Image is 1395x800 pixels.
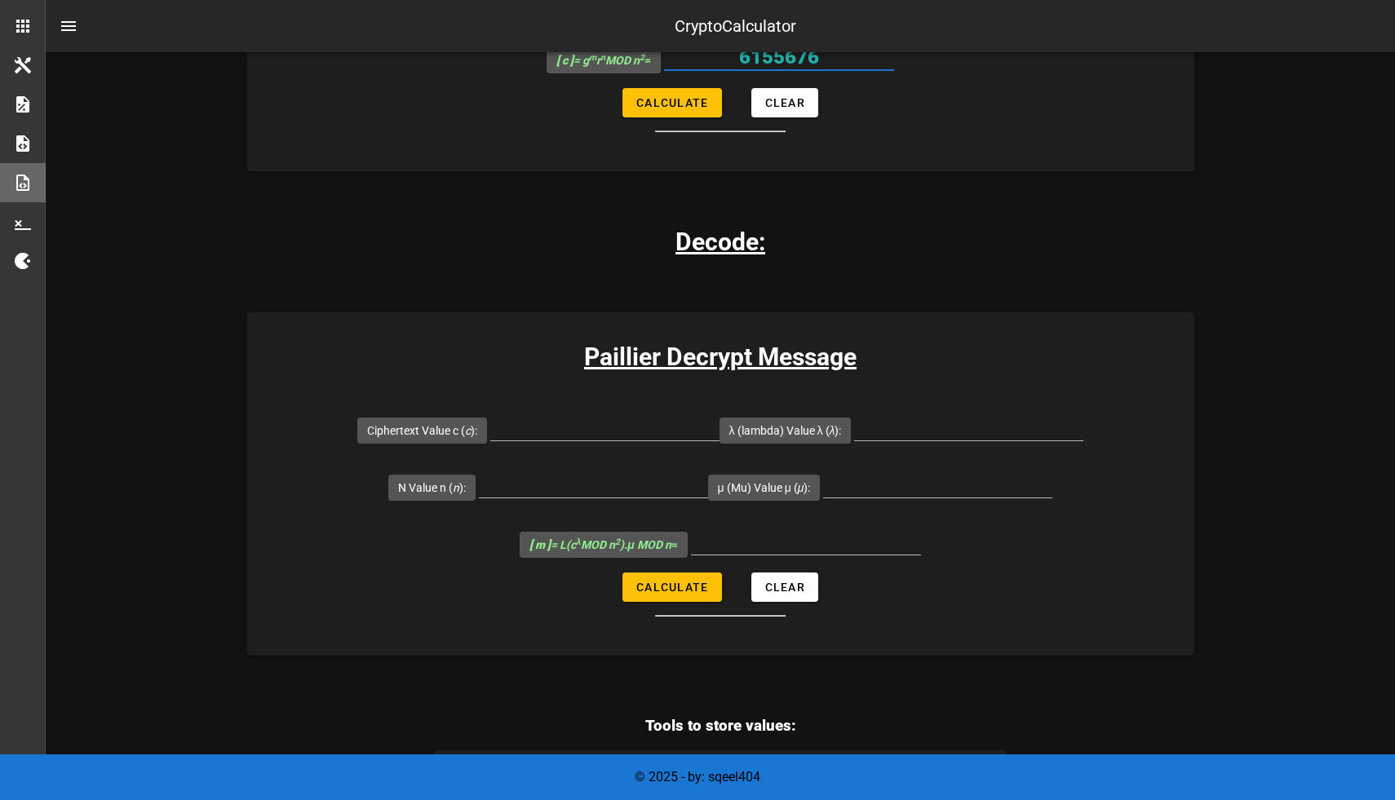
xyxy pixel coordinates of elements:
h3: Paillier Decrypt Message [247,338,1194,375]
button: nav-menu-toggle [49,7,88,46]
sup: 2 [640,52,644,63]
i: = L(c MOD n ).μ MOD n [529,538,671,551]
div: CryptoCalculator [675,14,796,38]
i: = g r MOD n [556,54,644,67]
span: Clear [764,581,805,594]
sup: λ [576,537,581,547]
i: c [465,424,471,437]
caption: Click on input field to update/add value, or click 'Generate Random Value' [434,750,1007,770]
label: N Value n ( ): [398,480,466,496]
i: n [453,481,459,494]
h3: Decode: [675,223,765,260]
button: Clear [751,88,818,117]
span: Clear [764,96,805,109]
b: [ m ] [529,538,551,551]
sup: m [589,52,596,63]
label: μ (Mu) Value μ ( ): [718,480,811,496]
h3: Tools to store values: [434,714,1007,737]
i: μ [798,481,804,494]
label: λ (lambda) Value λ ( ): [729,422,842,439]
sup: n [600,52,605,63]
span: Calculate [635,581,708,594]
b: [ c ] [556,54,573,67]
span: © 2025 - by: sqeel404 [635,769,760,785]
button: Calculate [622,88,721,117]
sup: 2 [615,537,620,547]
button: Calculate [622,572,721,602]
span: Calculate [635,96,708,109]
label: Ciphertext Value c ( ): [367,422,477,439]
button: Clear [751,572,818,602]
i: λ [830,424,835,437]
span: = [529,538,677,551]
span: = [556,54,651,67]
